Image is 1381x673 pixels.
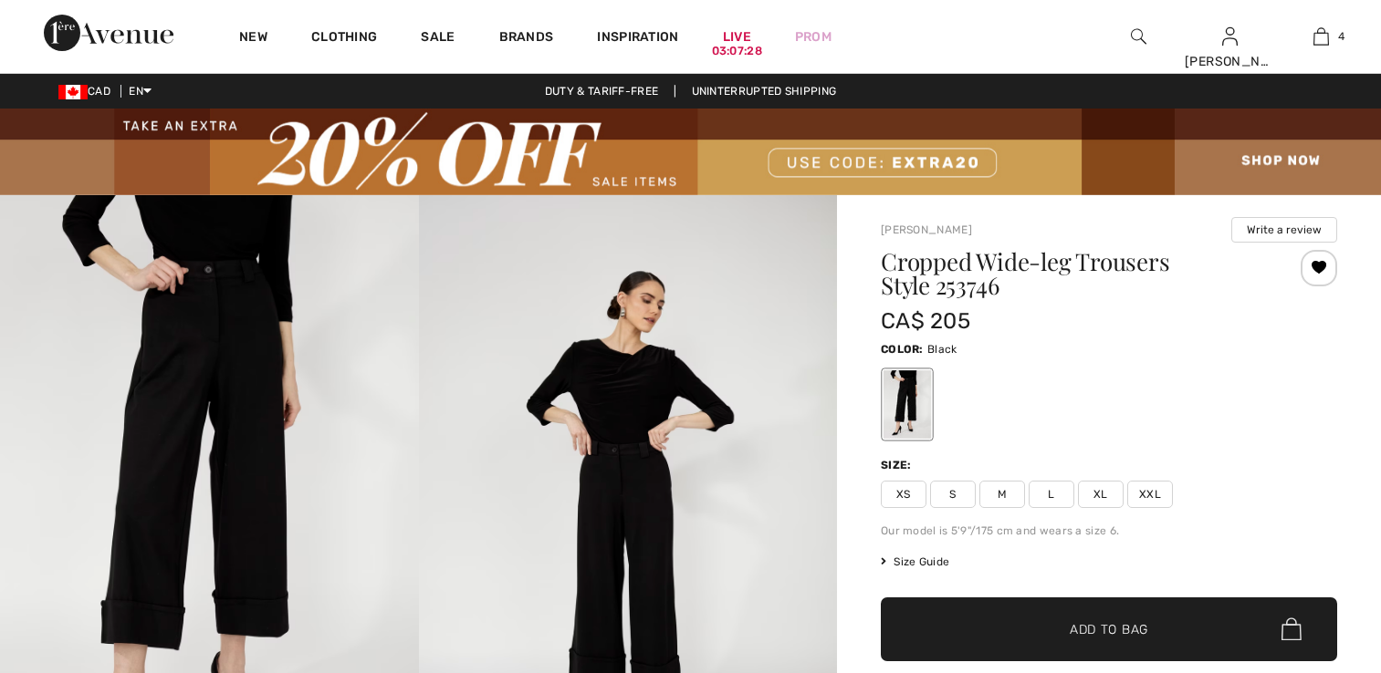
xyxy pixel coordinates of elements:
h1: Cropped Wide-leg Trousers Style 253746 [881,250,1261,297]
span: 4 [1338,28,1344,45]
img: 1ère Avenue [44,15,173,51]
span: Add to Bag [1070,619,1148,638]
span: S [930,481,976,508]
div: Size: [881,457,915,473]
a: Prom [795,27,832,47]
div: Black [884,370,931,439]
a: Sign In [1222,27,1238,45]
span: Size Guide [881,554,949,570]
span: XS [881,481,926,508]
div: Our model is 5'9"/175 cm and wears a size 6. [881,523,1337,539]
span: CA$ 205 [881,308,970,334]
span: XL [1078,481,1124,508]
span: L [1029,481,1074,508]
div: 03:07:28 [712,43,762,60]
a: [PERSON_NAME] [881,223,972,236]
a: 4 [1276,26,1365,47]
button: Write a review [1231,217,1337,243]
a: New [239,29,267,48]
span: Color: [881,343,924,356]
a: Clothing [311,29,377,48]
span: XXL [1127,481,1173,508]
iframe: Opens a widget where you can find more information [1264,536,1363,582]
button: Add to Bag [881,597,1337,661]
img: search the website [1131,26,1146,47]
img: Bag.svg [1282,617,1302,641]
span: CAD [58,85,118,98]
img: My Info [1222,26,1238,47]
a: Live03:07:28 [723,27,751,47]
span: M [979,481,1025,508]
img: My Bag [1313,26,1329,47]
a: Sale [421,29,455,48]
span: EN [129,85,152,98]
span: Black [927,343,957,356]
div: [PERSON_NAME] [1185,52,1274,71]
a: Brands [499,29,554,48]
img: Canadian Dollar [58,85,88,99]
span: Inspiration [597,29,678,48]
